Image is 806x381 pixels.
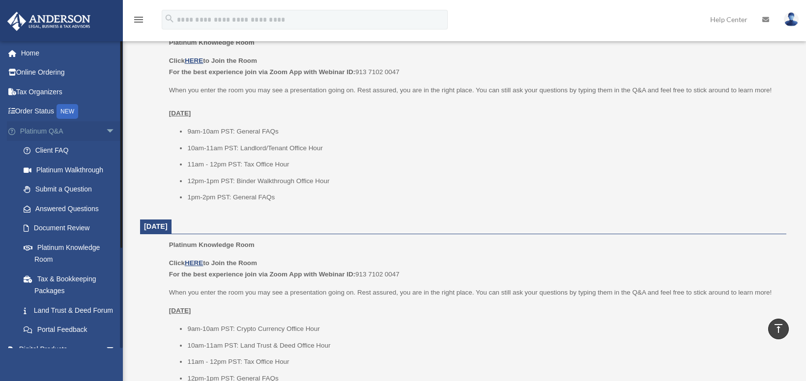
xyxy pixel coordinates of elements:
[14,269,130,300] a: Tax & Bookkeeping Packages
[169,287,779,299] p: When you enter the room you may see a presentation going on. Rest assured, you are in the right p...
[187,340,779,352] li: 10am-11am PST: Land Trust & Deed Office Hour
[7,102,130,122] a: Order StatusNEW
[14,141,130,161] a: Client FAQ
[4,12,93,31] img: Anderson Advisors Platinum Portal
[187,191,779,203] li: 1pm-2pm PST: General FAQs
[773,323,784,334] i: vertical_align_top
[164,13,175,24] i: search
[14,160,130,180] a: Platinum Walkthrough
[14,180,130,199] a: Submit a Question
[169,271,355,278] b: For the best experience join via Zoom App with Webinar ID:
[14,199,130,218] a: Answered Questions
[169,259,257,267] b: Click to Join the Room
[187,126,779,137] li: 9am-10am PST: General FAQs
[106,121,125,141] span: arrow_drop_down
[14,218,130,238] a: Document Review
[187,356,779,368] li: 11am - 12pm PST: Tax Office Hour
[169,257,779,280] p: 913 7102 0047
[7,43,130,63] a: Home
[7,339,130,359] a: Digital Productsarrow_drop_down
[185,259,203,267] a: HERE
[187,323,779,335] li: 9am-10am PST: Crypto Currency Office Hour
[185,57,203,64] a: HERE
[187,142,779,154] li: 10am-11am PST: Landlord/Tenant Office Hour
[169,109,191,117] u: [DATE]
[169,307,191,314] u: [DATE]
[187,175,779,187] li: 12pm-1pm PST: Binder Walkthrough Office Hour
[169,241,255,248] span: Platinum Knowledge Room
[768,319,789,339] a: vertical_align_top
[7,121,130,141] a: Platinum Q&Aarrow_drop_down
[106,339,125,359] span: arrow_drop_down
[14,320,130,340] a: Portal Feedback
[169,84,779,119] p: When you enter the room you may see a presentation going on. Rest assured, you are in the right p...
[14,300,130,320] a: Land Trust & Deed Forum
[133,14,144,26] i: menu
[187,159,779,170] li: 11am - 12pm PST: Tax Office Hour
[169,68,355,76] b: For the best experience join via Zoom App with Webinar ID:
[169,39,255,46] span: Platinum Knowledge Room
[7,82,130,102] a: Tax Organizers
[169,57,257,64] b: Click to Join the Room
[169,55,779,78] p: 913 7102 0047
[14,238,125,269] a: Platinum Knowledge Room
[7,63,130,82] a: Online Ordering
[133,17,144,26] a: menu
[57,104,78,119] div: NEW
[144,222,168,230] span: [DATE]
[784,12,799,27] img: User Pic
